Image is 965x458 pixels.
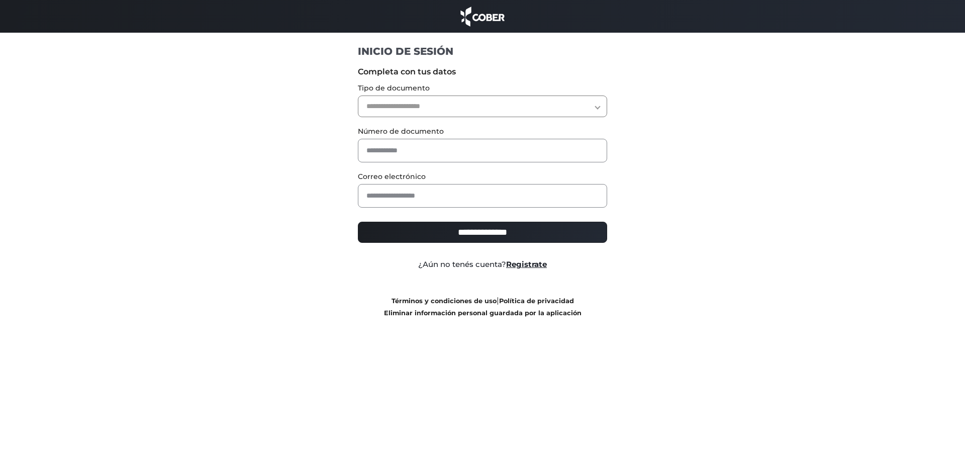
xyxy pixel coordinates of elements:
div: ¿Aún no tenés cuenta? [350,259,615,270]
label: Tipo de documento [358,83,608,94]
a: Términos y condiciones de uso [392,297,497,305]
img: cober_marca.png [458,5,507,28]
label: Número de documento [358,126,608,137]
label: Completa con tus datos [358,66,608,78]
div: | [350,295,615,319]
a: Registrate [506,259,547,269]
a: Política de privacidad [499,297,574,305]
a: Eliminar información personal guardada por la aplicación [384,309,582,317]
h1: INICIO DE SESIÓN [358,45,608,58]
label: Correo electrónico [358,171,608,182]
